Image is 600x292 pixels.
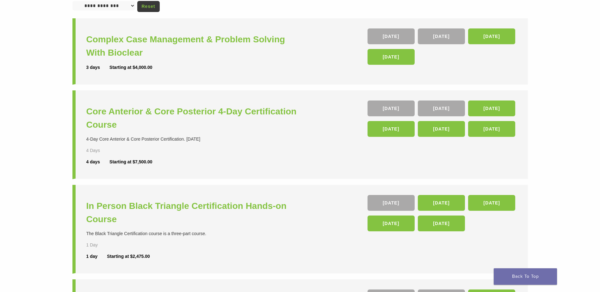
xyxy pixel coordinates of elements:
a: [DATE] [368,216,415,231]
a: [DATE] [468,195,515,211]
a: [DATE] [418,216,465,231]
div: Starting at $7,500.00 [109,159,152,165]
div: 1 day [86,253,107,260]
a: Reset [137,1,160,12]
a: [DATE] [418,28,465,44]
a: [DATE] [368,100,415,116]
div: 1 Day [86,242,119,248]
div: , , , [368,28,517,68]
div: Starting at $2,475.00 [107,253,150,260]
div: , , , , [368,195,517,234]
div: 4 days [86,159,110,165]
div: 4-Day Core Anterior & Core Posterior Certification. [DATE] [86,136,302,143]
div: 3 days [86,64,110,71]
a: [DATE] [418,195,465,211]
a: [DATE] [468,100,515,116]
a: [DATE] [468,28,515,44]
a: Complex Case Management & Problem Solving With Bioclear [86,33,302,59]
a: [DATE] [468,121,515,137]
a: In Person Black Triangle Certification Hands-on Course [86,199,302,226]
a: [DATE] [368,195,415,211]
div: The Black Triangle Certification course is a three-part course. [86,230,302,237]
a: Back To Top [494,268,557,285]
a: Core Anterior & Core Posterior 4-Day Certification Course [86,105,302,131]
div: 4 Days [86,147,119,154]
div: , , , , , [368,100,517,140]
a: [DATE] [368,49,415,65]
a: [DATE] [368,28,415,44]
a: [DATE] [368,121,415,137]
div: Starting at $4,000.00 [109,64,152,71]
a: [DATE] [418,121,465,137]
a: [DATE] [418,100,465,116]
